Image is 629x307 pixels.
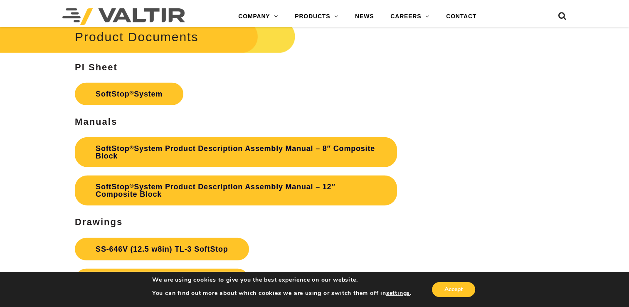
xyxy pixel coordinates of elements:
strong: Drawings [75,217,123,227]
a: SoftStop®System Product Description Assembly Manual – 12″ Composite Block [75,176,397,205]
a: NEWS [347,8,382,25]
a: PRODUCTS [286,8,347,25]
sup: ® [129,89,134,96]
strong: Manuals [75,116,117,127]
p: You can find out more about which cookies we are using or switch them off in . [152,290,412,297]
button: settings [386,290,410,297]
p: We are using cookies to give you the best experience on our website. [152,276,412,284]
a: CAREERS [382,8,438,25]
a: SS-653V (12.5 w8in) TL-2 SoftStop [75,269,249,291]
button: Accept [432,282,475,297]
a: COMPANY [230,8,286,25]
img: Valtir [62,8,185,25]
a: SoftStop®System [75,83,183,105]
sup: ® [129,144,134,151]
a: SS-646V (12.5 w8in) TL-3 SoftStop [75,238,249,260]
a: SoftStop®System Product Description Assembly Manual – 8″ Composite Block [75,137,397,167]
strong: PI Sheet [75,62,118,72]
a: CONTACT [438,8,485,25]
sup: ® [129,183,134,189]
